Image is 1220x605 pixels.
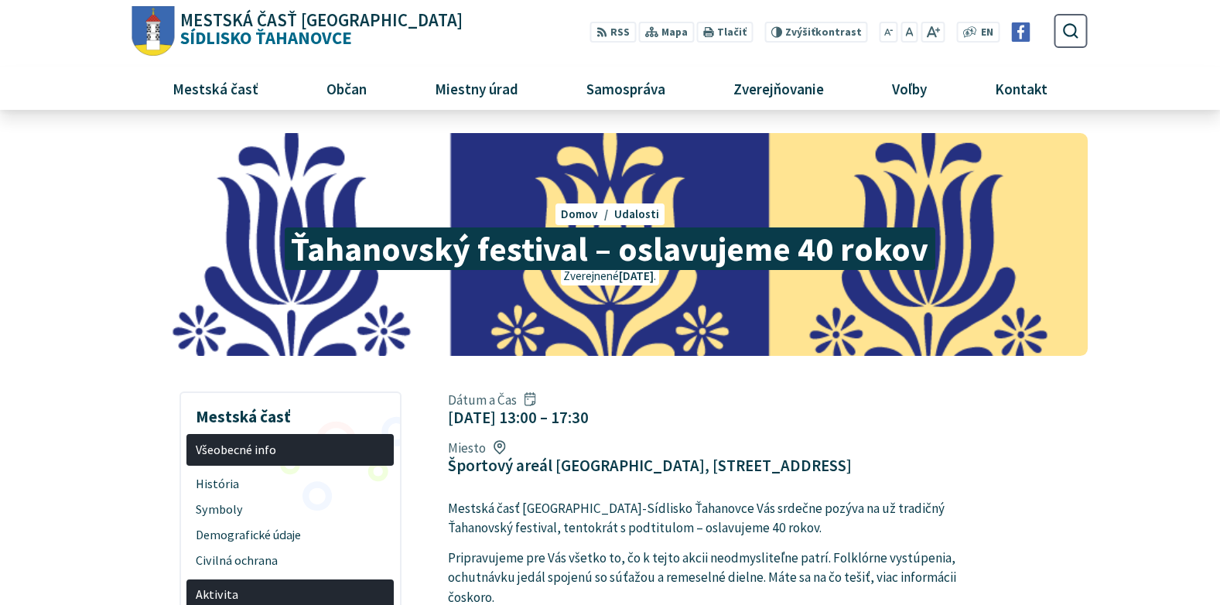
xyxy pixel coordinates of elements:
a: Všeobecné info [186,434,394,466]
span: kontrast [785,26,862,39]
a: Kontakt [967,67,1076,109]
span: Ťahanovský festival – oslavujeme 40 rokov [285,227,935,270]
button: Tlačiť [697,22,753,43]
a: Domov [561,207,613,221]
span: Demografické údaje [196,522,385,548]
a: Udalosti [614,207,659,221]
span: Symboly [196,497,385,522]
span: Mestská časť [GEOGRAPHIC_DATA] [180,12,463,29]
a: Mestská časť [144,67,286,109]
span: Zvýšiť [785,26,815,39]
a: Voľby [864,67,955,109]
img: Prejsť na domovskú stránku [132,6,175,56]
span: Dátum a Čas [448,391,589,408]
span: Voľby [887,67,933,109]
button: Zväčšiť veľkosť písma [921,22,945,43]
span: Civilná ochrana [196,548,385,573]
span: Miestny úrad [429,67,524,109]
span: RSS [610,25,630,41]
a: Samospráva [559,67,694,109]
span: Všeobecné info [196,437,385,463]
span: Sídlisko Ťahanovce [175,12,463,47]
span: Samospráva [580,67,671,109]
a: Demografické údaje [186,522,394,548]
button: Zmenšiť veľkosť písma [880,22,898,43]
a: Symboly [186,497,394,522]
h3: Mestská časť [186,396,394,429]
a: RSS [590,22,636,43]
span: Tlačiť [717,26,747,39]
span: [DATE] [619,268,654,283]
p: Zverejnené . [561,268,658,285]
a: Občan [298,67,395,109]
span: Zverejňovanie [727,67,829,109]
span: Kontakt [989,67,1054,109]
span: História [196,471,385,497]
a: Mapa [639,22,694,43]
a: EN [977,25,998,41]
span: Domov [561,207,598,221]
p: Mestská časť [GEOGRAPHIC_DATA]-Sídlisko Ťahanovce Vás srdečne pozýva na už tradičný Ťahanovský fe... [448,499,970,538]
span: Mapa [661,25,688,41]
span: Miesto [448,439,852,456]
img: Prejsť na Facebook stránku [1011,22,1030,42]
span: Občan [320,67,372,109]
a: Logo Sídlisko Ťahanovce, prejsť na domovskú stránku. [132,6,463,56]
a: História [186,471,394,497]
button: Nastaviť pôvodnú veľkosť písma [900,22,918,43]
figcaption: [DATE] 13:00 – 17:30 [448,408,589,427]
a: Miestny úrad [406,67,546,109]
span: Mestská časť [166,67,264,109]
a: Civilná ochrana [186,548,394,573]
figcaption: Športový areál [GEOGRAPHIC_DATA], [STREET_ADDRESS] [448,456,852,475]
a: Zverejňovanie [706,67,853,109]
button: Zvýšiťkontrast [764,22,867,43]
span: EN [981,25,993,41]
